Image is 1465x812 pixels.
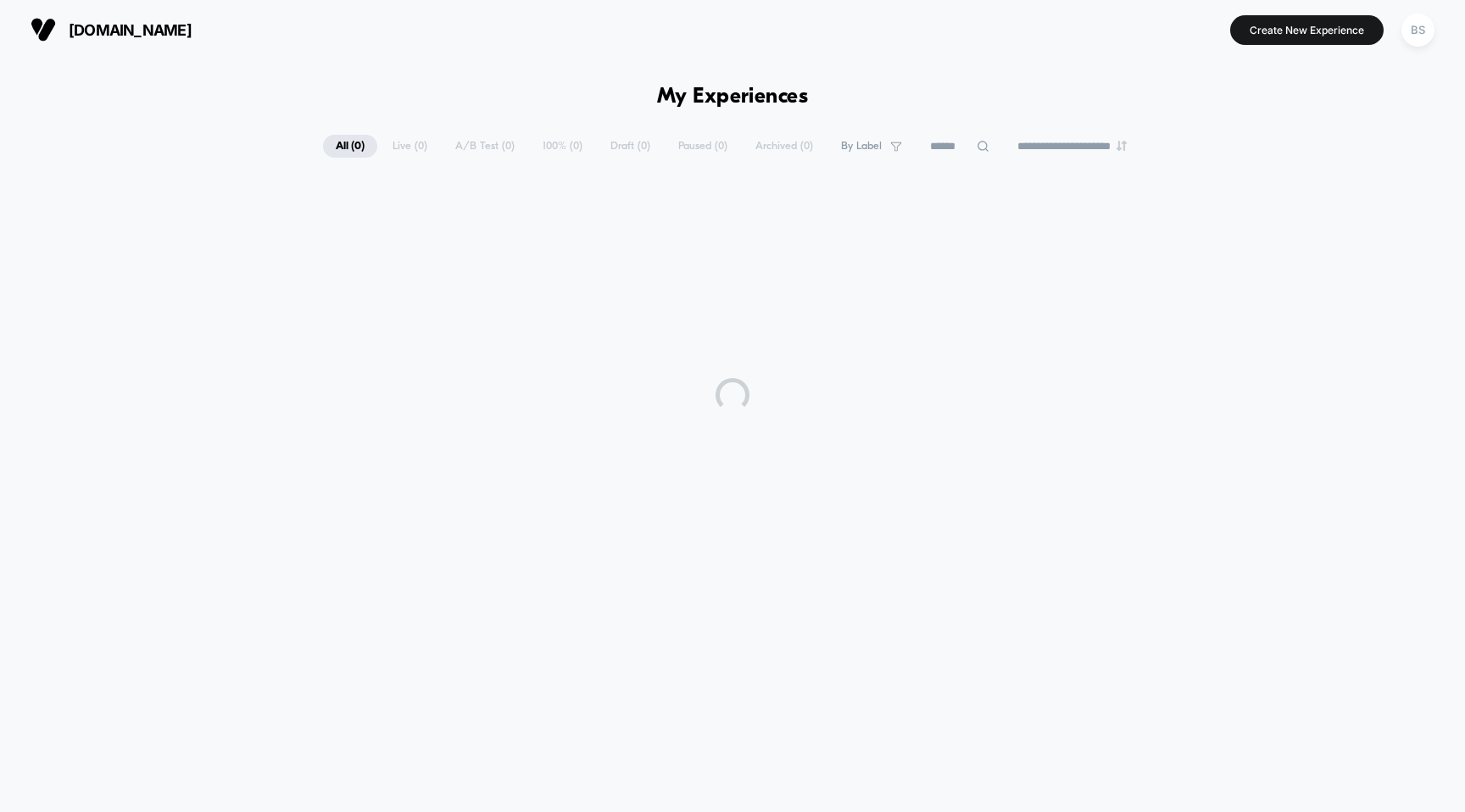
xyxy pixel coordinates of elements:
span: By Label [841,140,882,153]
img: Visually logo [31,17,56,42]
button: [DOMAIN_NAME] [25,16,197,43]
button: Create New Experience [1230,15,1384,45]
h1: My Experiences [657,85,809,109]
span: All ( 0 ) [323,135,377,158]
span: [DOMAIN_NAME] [69,21,192,39]
div: BS [1401,14,1434,47]
img: end [1117,141,1127,151]
button: BS [1396,13,1440,47]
